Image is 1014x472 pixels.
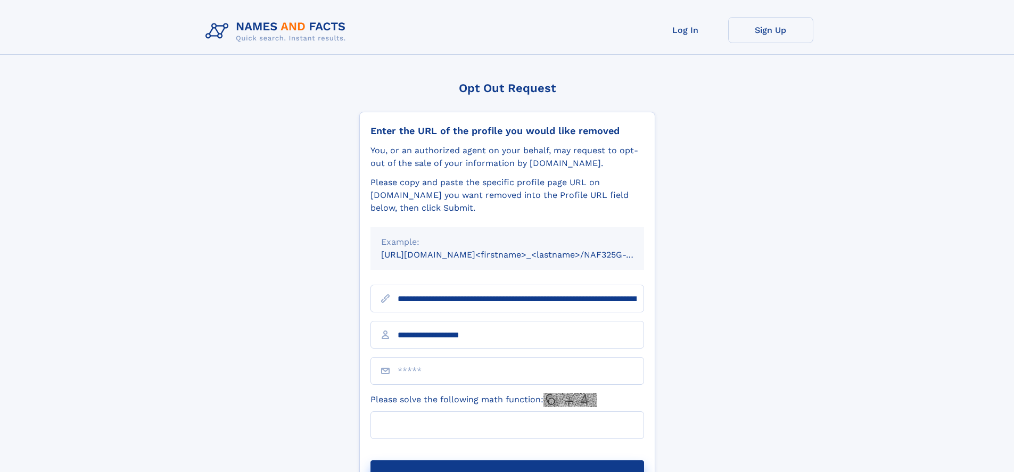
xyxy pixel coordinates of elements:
[370,393,597,407] label: Please solve the following math function:
[359,81,655,95] div: Opt Out Request
[370,144,644,170] div: You, or an authorized agent on your behalf, may request to opt-out of the sale of your informatio...
[381,250,664,260] small: [URL][DOMAIN_NAME]<firstname>_<lastname>/NAF325G-xxxxxxxx
[381,236,633,249] div: Example:
[370,125,644,137] div: Enter the URL of the profile you would like removed
[201,17,355,46] img: Logo Names and Facts
[370,176,644,214] div: Please copy and paste the specific profile page URL on [DOMAIN_NAME] you want removed into the Pr...
[643,17,728,43] a: Log In
[728,17,813,43] a: Sign Up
